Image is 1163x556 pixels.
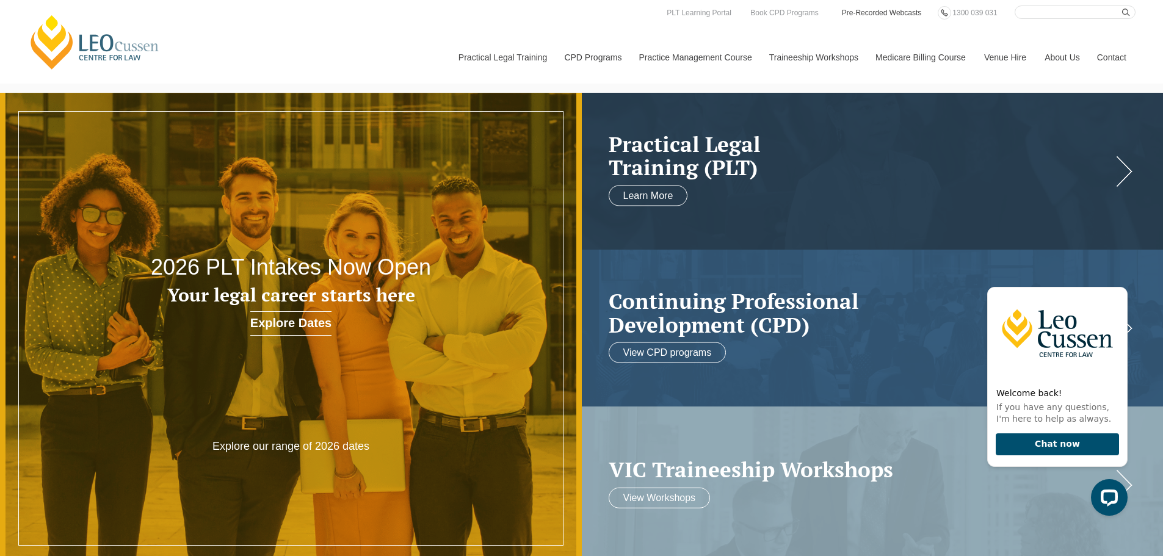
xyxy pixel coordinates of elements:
a: Medicare Billing Course [866,31,975,84]
a: View Workshops [609,487,711,508]
a: Explore Dates [250,311,332,336]
a: Pre-Recorded Webcasts [841,6,923,20]
h3: Your legal career starts here [117,285,466,305]
p: Explore our range of 2026 dates [175,439,407,453]
iframe: LiveChat chat widget [977,265,1132,525]
a: Book CPD Programs [747,6,821,20]
a: Continuing ProfessionalDevelopment (CPD) [609,289,1112,336]
a: PLT Learning Portal [664,6,734,20]
a: About Us [1035,31,1088,84]
a: Practical Legal Training [449,31,556,84]
a: Practice Management Course [630,31,760,84]
a: 1300 039 031 [949,6,1000,20]
h2: Continuing Professional Development (CPD) [609,289,1112,336]
a: Venue Hire [975,31,1035,84]
a: Learn More [609,185,688,206]
a: Contact [1088,31,1136,84]
span: 1300 039 031 [952,9,997,17]
a: CPD Programs [555,31,629,84]
a: Traineeship Workshops [760,31,866,84]
a: VIC Traineeship Workshops [609,458,1112,482]
a: View CPD programs [609,342,726,363]
a: Practical LegalTraining (PLT) [609,132,1112,179]
h2: Practical Legal Training (PLT) [609,132,1112,179]
a: [PERSON_NAME] Centre for Law [27,13,162,71]
h2: 2026 PLT Intakes Now Open [117,255,466,280]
